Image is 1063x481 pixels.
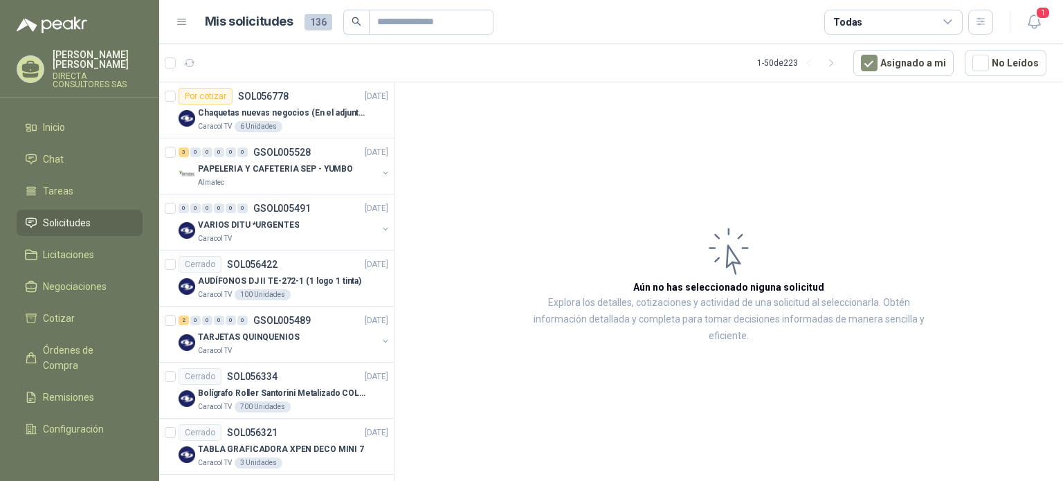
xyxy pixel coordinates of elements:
[226,203,236,213] div: 0
[365,202,388,215] p: [DATE]
[198,177,224,188] p: Almatec
[1021,10,1046,35] button: 1
[235,457,282,469] div: 3 Unidades
[253,203,311,213] p: GSOL005491
[1035,6,1051,19] span: 1
[198,107,370,120] p: Chaquetas nuevas negocios (En el adjunto mas informacion)
[198,457,232,469] p: Caracol TV
[190,147,201,157] div: 0
[179,203,189,213] div: 0
[17,273,143,300] a: Negociaciones
[179,334,195,351] img: Company Logo
[43,343,129,373] span: Órdenes de Compra
[43,152,64,167] span: Chat
[237,147,248,157] div: 0
[179,312,391,356] a: 2 0 0 0 0 0 GSOL005489[DATE] Company LogoTARJETAS QUINQUENIOSCaracol TV
[365,314,388,327] p: [DATE]
[202,203,212,213] div: 0
[53,72,143,89] p: DIRECTA CONSULTORES SAS
[235,401,291,412] div: 700 Unidades
[179,446,195,463] img: Company Logo
[179,166,195,183] img: Company Logo
[43,183,73,199] span: Tareas
[238,91,289,101] p: SOL056778
[43,120,65,135] span: Inicio
[253,316,311,325] p: GSOL005489
[17,210,143,236] a: Solicitudes
[179,147,189,157] div: 3
[43,215,91,230] span: Solicitudes
[205,12,293,32] h1: Mis solicitudes
[833,15,862,30] div: Todas
[53,50,143,69] p: [PERSON_NAME] [PERSON_NAME]
[198,275,361,288] p: AUDÍFONOS DJ II TE-272-1 (1 logo 1 tinta)
[17,114,143,140] a: Inicio
[214,147,224,157] div: 0
[237,316,248,325] div: 0
[235,289,291,300] div: 100 Unidades
[159,363,394,419] a: CerradoSOL056334[DATE] Company LogoBolígrafo Roller Santorini Metalizado COLOR MORADO 1logoCaraco...
[965,50,1046,76] button: No Leídos
[853,50,954,76] button: Asignado a mi
[179,390,195,407] img: Company Logo
[159,82,394,138] a: Por cotizarSOL056778[DATE] Company LogoChaquetas nuevas negocios (En el adjunto mas informacion)C...
[198,345,232,356] p: Caracol TV
[179,110,195,127] img: Company Logo
[198,401,232,412] p: Caracol TV
[159,251,394,307] a: CerradoSOL056422[DATE] Company LogoAUDÍFONOS DJ II TE-272-1 (1 logo 1 tinta)Caracol TV100 Unidades
[17,178,143,204] a: Tareas
[202,316,212,325] div: 0
[179,316,189,325] div: 2
[198,121,232,132] p: Caracol TV
[757,52,842,74] div: 1 - 50 de 223
[17,242,143,268] a: Licitaciones
[214,316,224,325] div: 0
[202,147,212,157] div: 0
[214,203,224,213] div: 0
[227,372,278,381] p: SOL056334
[226,147,236,157] div: 0
[43,247,94,262] span: Licitaciones
[198,331,300,344] p: TARJETAS QUINQUENIOS
[235,121,282,132] div: 6 Unidades
[17,17,87,33] img: Logo peakr
[226,316,236,325] div: 0
[365,258,388,271] p: [DATE]
[305,14,332,30] span: 136
[43,279,107,294] span: Negociaciones
[198,387,370,400] p: Bolígrafo Roller Santorini Metalizado COLOR MORADO 1logo
[198,289,232,300] p: Caracol TV
[17,337,143,379] a: Órdenes de Compra
[198,163,353,176] p: PAPELERIA Y CAFETERIA SEP - YUMBO
[17,384,143,410] a: Remisiones
[17,416,143,442] a: Configuración
[179,88,233,105] div: Por cotizar
[179,200,391,244] a: 0 0 0 0 0 0 GSOL005491[DATE] Company LogoVARIOS DITU *URGENTESCaracol TV
[179,144,391,188] a: 3 0 0 0 0 0 GSOL005528[DATE] Company LogoPAPELERIA Y CAFETERIA SEP - YUMBOAlmatec
[198,219,299,232] p: VARIOS DITU *URGENTES
[227,260,278,269] p: SOL056422
[190,203,201,213] div: 0
[253,147,311,157] p: GSOL005528
[179,256,221,273] div: Cerrado
[198,443,364,456] p: TABLA GRAFICADORA XPEN DECO MINI 7
[17,305,143,332] a: Cotizar
[43,311,75,326] span: Cotizar
[365,146,388,159] p: [DATE]
[237,203,248,213] div: 0
[198,233,232,244] p: Caracol TV
[179,424,221,441] div: Cerrado
[17,146,143,172] a: Chat
[43,390,94,405] span: Remisiones
[179,222,195,239] img: Company Logo
[179,278,195,295] img: Company Logo
[365,370,388,383] p: [DATE]
[365,90,388,103] p: [DATE]
[227,428,278,437] p: SOL056321
[352,17,361,26] span: search
[179,368,221,385] div: Cerrado
[633,280,824,295] h3: Aún no has seleccionado niguna solicitud
[365,426,388,439] p: [DATE]
[533,295,925,345] p: Explora los detalles, cotizaciones y actividad de una solicitud al seleccionarla. Obtén informaci...
[43,421,104,437] span: Configuración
